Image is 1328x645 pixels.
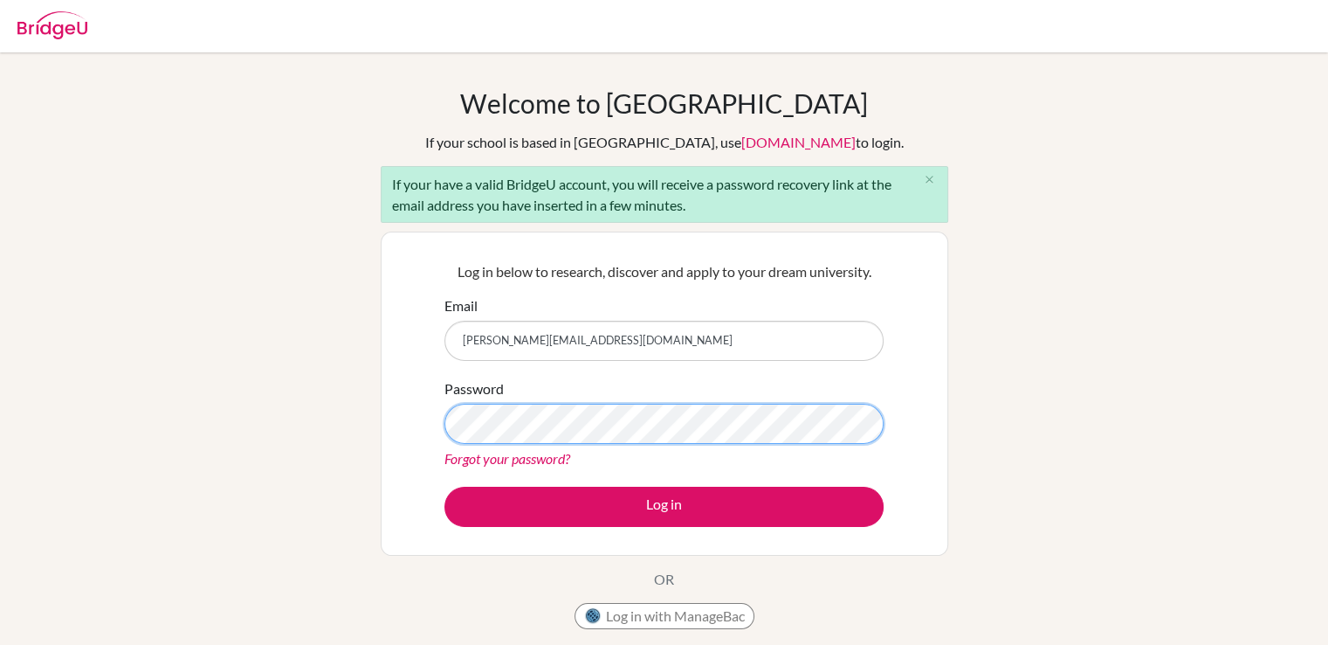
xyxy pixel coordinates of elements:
[444,378,504,399] label: Password
[17,11,87,39] img: Bridge-U
[741,134,856,150] a: [DOMAIN_NAME]
[444,261,884,282] p: Log in below to research, discover and apply to your dream university.
[381,166,948,223] div: If your have a valid BridgeU account, you will receive a password recovery link at the email addr...
[912,167,947,193] button: Close
[425,132,904,153] div: If your school is based in [GEOGRAPHIC_DATA], use to login.
[923,173,936,186] i: close
[444,487,884,527] button: Log in
[444,295,478,316] label: Email
[444,450,570,467] a: Forgot your password?
[460,87,868,119] h1: Welcome to [GEOGRAPHIC_DATA]
[575,603,754,629] button: Log in with ManageBac
[654,569,674,590] p: OR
